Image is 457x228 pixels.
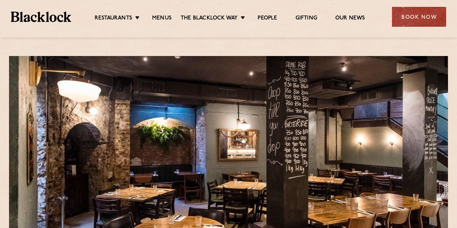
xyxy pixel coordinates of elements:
[258,15,277,23] a: People
[11,12,71,22] img: BL_Textured_Logo-footer-cropped.svg
[335,15,365,23] a: Our News
[152,15,172,23] a: Menus
[181,15,238,23] a: The Blacklock Way
[296,15,317,23] a: Gifting
[392,7,446,27] div: Book Now
[95,15,132,23] a: Restaurants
